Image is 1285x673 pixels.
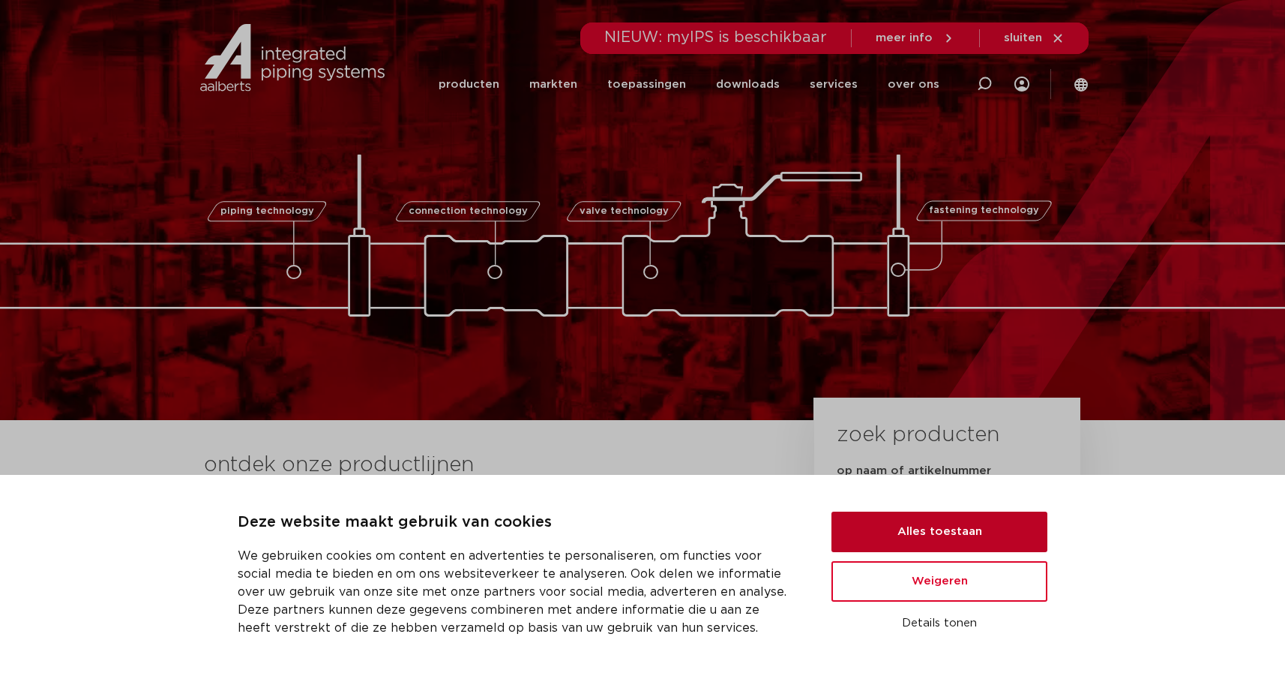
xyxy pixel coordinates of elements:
span: meer info [876,32,933,44]
button: Alles toestaan [831,512,1047,552]
span: NIEUW: myIPS is beschikbaar [604,30,827,45]
span: sluiten [1004,32,1042,44]
span: fastening technology [929,206,1039,216]
button: Weigeren [831,561,1047,602]
p: We gebruiken cookies om content en advertenties te personaliseren, om functies voor social media ... [238,547,795,637]
h3: ontdek onze productlijnen [204,450,763,480]
span: valve technology [579,206,668,216]
a: sluiten [1004,32,1065,45]
p: Deze website maakt gebruik van cookies [238,511,795,535]
span: connection technology [409,206,528,216]
label: op naam of artikelnummer [837,464,991,479]
a: downloads [716,54,780,115]
a: producten [439,54,499,115]
a: over ons [888,54,939,115]
a: toepassingen [607,54,686,115]
a: markten [529,54,577,115]
div: my IPS [1014,54,1029,115]
span: piping technology [220,206,313,216]
h3: zoek producten [837,420,999,450]
nav: Menu [439,54,939,115]
a: meer info [876,32,955,45]
button: Details tonen [831,611,1047,636]
a: services [810,54,858,115]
